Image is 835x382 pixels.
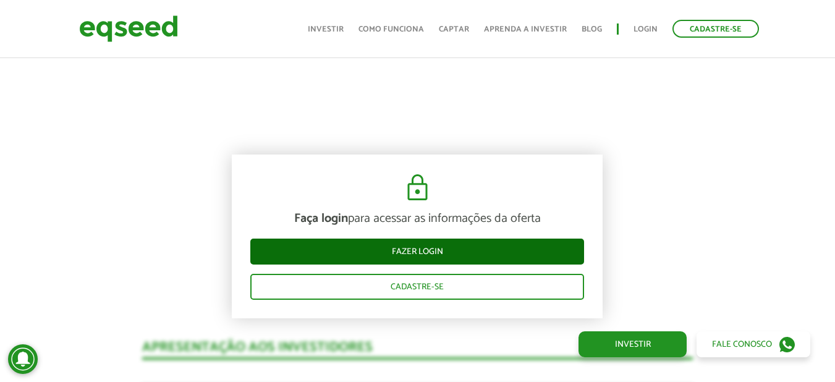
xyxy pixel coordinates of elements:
img: cadeado.svg [402,173,433,203]
a: Cadastre-se [250,274,584,300]
a: Blog [582,25,602,33]
a: Fazer login [250,239,584,265]
a: Captar [439,25,469,33]
a: Investir [308,25,344,33]
img: EqSeed [79,12,178,45]
a: Fale conosco [697,331,810,357]
a: Como funciona [358,25,424,33]
strong: Faça login [294,208,348,229]
a: Aprenda a investir [484,25,567,33]
p: para acessar as informações da oferta [250,211,584,226]
a: Login [634,25,658,33]
a: Cadastre-se [672,20,759,38]
a: Investir [579,331,687,357]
